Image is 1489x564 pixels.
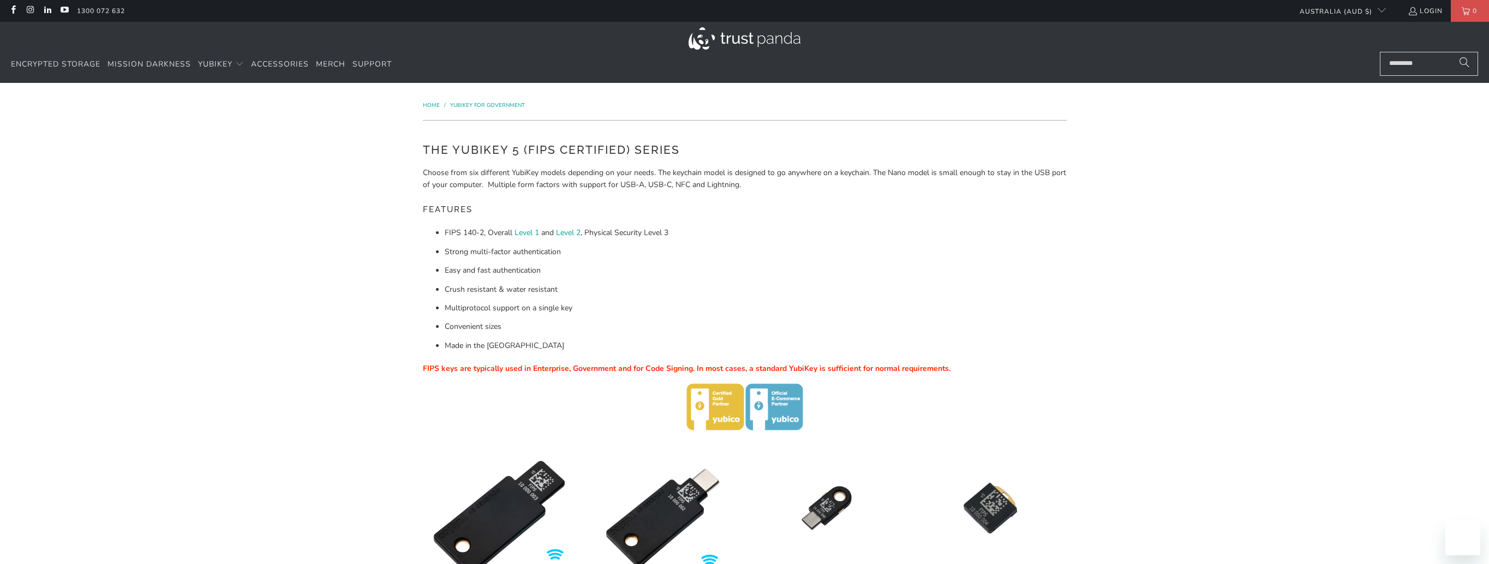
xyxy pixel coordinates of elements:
[556,227,581,238] a: Level 2
[689,27,800,50] img: Trust Panda Australia
[352,52,392,77] a: Support
[11,52,100,77] a: Encrypted Storage
[445,302,1067,314] li: Multiprotocol support on a single key
[198,59,232,69] span: YubiKey
[515,227,539,238] a: Level 1
[77,5,125,17] a: 1300 072 632
[1451,52,1478,76] button: Search
[1445,520,1480,555] iframe: Button to launch messaging window
[352,59,392,69] span: Support
[251,52,309,77] a: Accessories
[423,167,1067,191] p: Choose from six different YubiKey models depending on your needs. The keychain model is designed ...
[445,340,1067,352] li: Made in the [GEOGRAPHIC_DATA]
[445,321,1067,333] li: Convenient sizes
[423,363,950,374] span: FIPS keys are typically used in Enterprise, Government and for Code Signing. In most cases, a sta...
[444,101,446,109] span: /
[1380,52,1478,76] input: Search...
[423,101,440,109] span: Home
[445,284,1067,296] li: Crush resistant & water resistant
[107,52,191,77] a: Mission Darkness
[445,227,1067,239] li: FIPS 140-2, Overall and , Physical Security Level 3
[251,59,309,69] span: Accessories
[445,265,1067,277] li: Easy and fast authentication
[59,7,69,15] a: Trust Panda Australia on YouTube
[8,7,17,15] a: Trust Panda Australia on Facebook
[11,52,392,77] nav: Translation missing: en.navigation.header.main_nav
[450,101,525,109] a: YubiKey for Government
[423,101,441,109] a: Home
[198,52,244,77] summary: YubiKey
[11,59,100,69] span: Encrypted Storage
[423,141,1067,159] h2: The YubiKey 5 (FIPS Certified) Series
[25,7,34,15] a: Trust Panda Australia on Instagram
[423,200,1067,220] h5: Features
[316,59,345,69] span: Merch
[43,7,52,15] a: Trust Panda Australia on LinkedIn
[445,246,1067,258] li: Strong multi-factor authentication
[107,59,191,69] span: Mission Darkness
[1408,5,1443,17] a: Login
[316,52,345,77] a: Merch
